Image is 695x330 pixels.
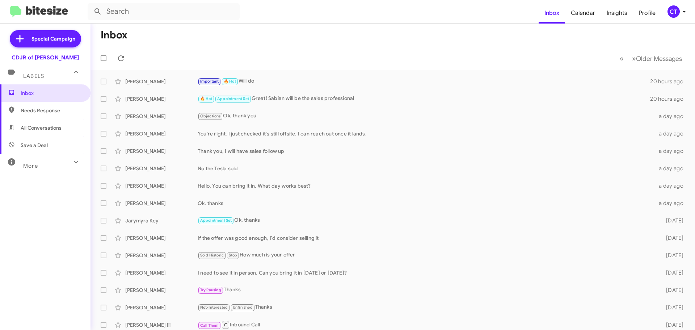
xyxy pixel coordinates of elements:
[88,3,240,20] input: Search
[10,30,81,47] a: Special Campaign
[628,51,686,66] button: Next
[654,182,689,189] div: a day ago
[200,305,228,310] span: Not-Interested
[636,55,682,63] span: Older Messages
[654,269,689,276] div: [DATE]
[198,182,654,189] div: Hello, You can bring it in. What day works best?
[654,252,689,259] div: [DATE]
[200,288,221,292] span: Try Pausing
[125,95,198,103] div: [PERSON_NAME]
[565,3,601,24] a: Calendar
[539,3,565,24] a: Inbox
[125,165,198,172] div: [PERSON_NAME]
[125,321,198,329] div: [PERSON_NAME] Iii
[633,3,661,24] a: Profile
[200,79,219,84] span: Important
[21,89,82,97] span: Inbox
[125,78,198,85] div: [PERSON_NAME]
[125,130,198,137] div: [PERSON_NAME]
[125,252,198,259] div: [PERSON_NAME]
[200,96,212,101] span: 🔥 Hot
[21,124,62,131] span: All Conversations
[198,286,654,294] div: Thanks
[198,269,654,276] div: I need to see it in person. Can you bring it in [DATE] or [DATE]?
[198,251,654,259] div: How much is your offer
[200,114,221,118] span: Objections
[31,35,75,42] span: Special Campaign
[198,147,654,155] div: Thank you, I will have sales follow up
[125,200,198,207] div: [PERSON_NAME]
[125,182,198,189] div: [PERSON_NAME]
[632,54,636,63] span: »
[21,107,82,114] span: Needs Response
[654,113,689,120] div: a day ago
[616,51,686,66] nav: Page navigation example
[12,54,79,61] div: CDJR of [PERSON_NAME]
[125,113,198,120] div: [PERSON_NAME]
[667,5,680,18] div: CT
[654,321,689,329] div: [DATE]
[654,234,689,242] div: [DATE]
[620,54,624,63] span: «
[198,216,654,225] div: Ok, thanks
[23,73,44,79] span: Labels
[654,200,689,207] div: a day ago
[200,253,224,258] span: Sold Historic
[654,130,689,137] div: a day ago
[654,165,689,172] div: a day ago
[200,218,232,223] span: Appointment Set
[654,147,689,155] div: a day ago
[654,217,689,224] div: [DATE]
[198,95,650,103] div: Great! Sabian will be the sales professional
[198,130,654,137] div: You're right. I just checked it's still offsite. I can reach out once it lands.
[125,304,198,311] div: [PERSON_NAME]
[125,234,198,242] div: [PERSON_NAME]
[125,269,198,276] div: [PERSON_NAME]
[654,304,689,311] div: [DATE]
[224,79,236,84] span: 🔥 Hot
[200,323,219,328] span: Call Them
[125,287,198,294] div: [PERSON_NAME]
[661,5,687,18] button: CT
[198,77,650,85] div: Will do
[233,305,253,310] span: Unfinished
[198,112,654,120] div: Ok, thank you
[101,29,127,41] h1: Inbox
[217,96,249,101] span: Appointment Set
[654,287,689,294] div: [DATE]
[198,320,654,329] div: Inbound Call
[21,142,48,149] span: Save a Deal
[198,165,654,172] div: No the Tesla sold
[650,95,689,103] div: 20 hours ago
[601,3,633,24] a: Insights
[229,253,237,258] span: Stop
[650,78,689,85] div: 20 hours ago
[198,200,654,207] div: Ok, thanks
[125,147,198,155] div: [PERSON_NAME]
[198,234,654,242] div: If the offer was good enough, I'd consider selling it
[198,303,654,312] div: Thanks
[615,51,628,66] button: Previous
[125,217,198,224] div: Jarymyra Key
[23,163,38,169] span: More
